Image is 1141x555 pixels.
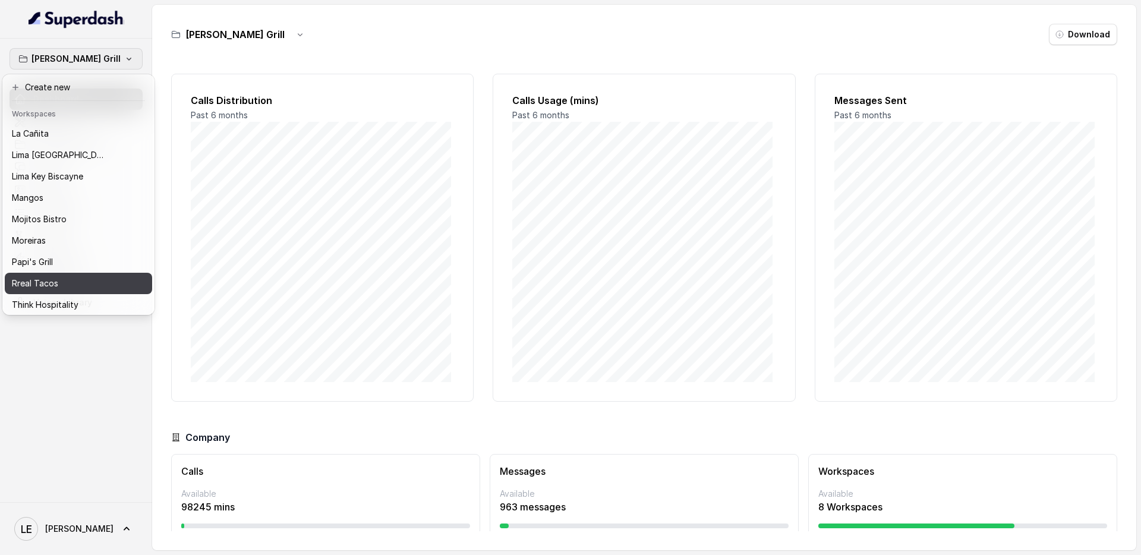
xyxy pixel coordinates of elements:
[12,191,43,205] p: Mangos
[12,234,46,248] p: Moreiras
[12,169,83,184] p: Lima Key Biscayne
[12,276,58,291] p: Rreal Tacos
[12,255,53,269] p: Papi's Grill
[2,74,155,315] div: [PERSON_NAME] Grill
[12,148,107,162] p: Lima [GEOGRAPHIC_DATA]
[12,212,67,226] p: Mojitos Bistro
[12,298,78,312] p: Think Hospitality
[5,77,152,98] button: Create new
[5,103,152,122] header: Workspaces
[12,127,49,141] p: La Cañita
[31,52,121,66] p: [PERSON_NAME] Grill
[10,48,143,70] button: [PERSON_NAME] Grill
